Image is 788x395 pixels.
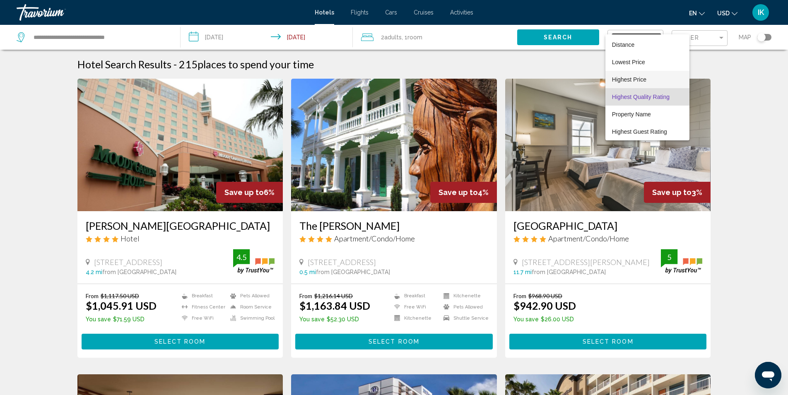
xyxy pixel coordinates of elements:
span: Property Name [612,111,651,118]
span: Highest Price [612,76,646,83]
span: Highest Quality Rating [612,94,670,100]
iframe: Button to launch messaging window [755,362,781,388]
span: Lowest Price [612,59,645,65]
span: Distance [612,41,634,48]
div: Sort by [605,34,689,140]
span: Highest Guest Rating [612,128,667,135]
